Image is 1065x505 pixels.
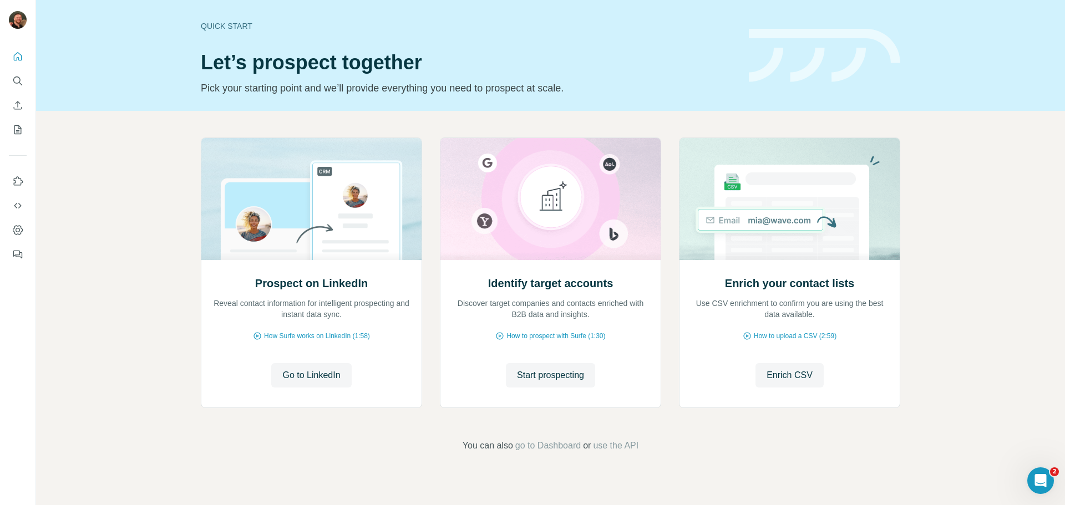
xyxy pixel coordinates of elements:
[201,80,736,96] p: Pick your starting point and we’ll provide everything you need to prospect at scale.
[9,47,27,67] button: Quick start
[255,276,368,291] h2: Prospect on LinkedIn
[440,138,661,260] img: Identify target accounts
[1050,467,1059,476] span: 2
[1027,467,1054,494] iframe: Intercom live chat
[506,363,595,387] button: Start prospecting
[517,369,584,382] span: Start prospecting
[463,439,513,452] span: You can also
[749,29,900,83] img: banner
[271,363,351,387] button: Go to LinkedIn
[691,298,889,320] p: Use CSV enrichment to confirm you are using the best data available.
[9,71,27,91] button: Search
[506,331,605,341] span: How to prospect with Surfe (1:30)
[452,298,650,320] p: Discover target companies and contacts enriched with B2B data and insights.
[725,276,854,291] h2: Enrich your contact lists
[9,244,27,264] button: Feedback
[593,439,638,452] button: use the API
[9,120,27,140] button: My lists
[679,138,900,260] img: Enrich your contact lists
[9,196,27,216] button: Use Surfe API
[201,138,422,260] img: Prospect on LinkedIn
[515,439,581,452] button: go to Dashboard
[9,171,27,191] button: Use Surfe on LinkedIn
[488,276,613,291] h2: Identify target accounts
[201,21,736,32] div: Quick start
[9,11,27,29] img: Avatar
[9,220,27,240] button: Dashboard
[212,298,410,320] p: Reveal contact information for intelligent prospecting and instant data sync.
[583,439,591,452] span: or
[767,369,813,382] span: Enrich CSV
[755,363,824,387] button: Enrich CSV
[754,331,836,341] span: How to upload a CSV (2:59)
[264,331,370,341] span: How Surfe works on LinkedIn (1:58)
[9,95,27,115] button: Enrich CSV
[201,52,736,74] h1: Let’s prospect together
[282,369,340,382] span: Go to LinkedIn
